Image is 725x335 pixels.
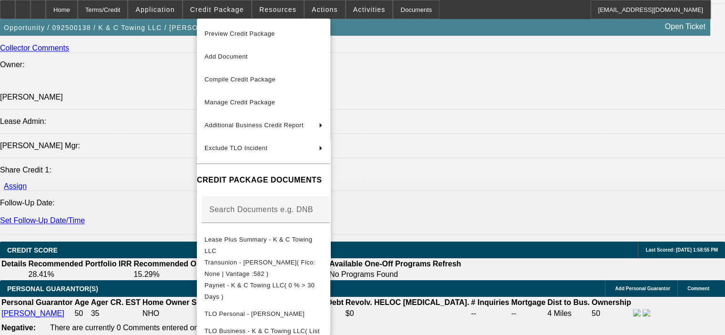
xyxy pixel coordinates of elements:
span: Manage Credit Package [204,99,275,106]
span: Compile Credit Package [204,76,276,83]
span: Transunion - [PERSON_NAME]( Fico: None | Vantage :582 ) [204,259,316,277]
button: Transunion - Dubose, Damian( Fico: None | Vantage :582 ) [197,257,330,280]
span: Preview Credit Package [204,30,275,37]
button: Lease Plus Summary - K & C Towing LLC [197,234,330,257]
h4: CREDIT PACKAGE DOCUMENTS [197,174,330,186]
button: Paynet - K & C Towing LLC( 0 % > 30 Days ) [197,280,330,303]
span: Add Document [204,53,248,60]
mat-label: Search Documents e.g. DNB [209,205,313,213]
span: Lease Plus Summary - K & C Towing LLC [204,236,312,254]
span: Exclude TLO Incident [204,144,267,152]
span: TLO Personal - [PERSON_NAME] [204,310,305,317]
button: TLO Personal - Dubose, Damian [197,303,330,325]
span: Paynet - K & C Towing LLC( 0 % > 30 Days ) [204,282,315,300]
span: Additional Business Credit Report [204,122,304,129]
